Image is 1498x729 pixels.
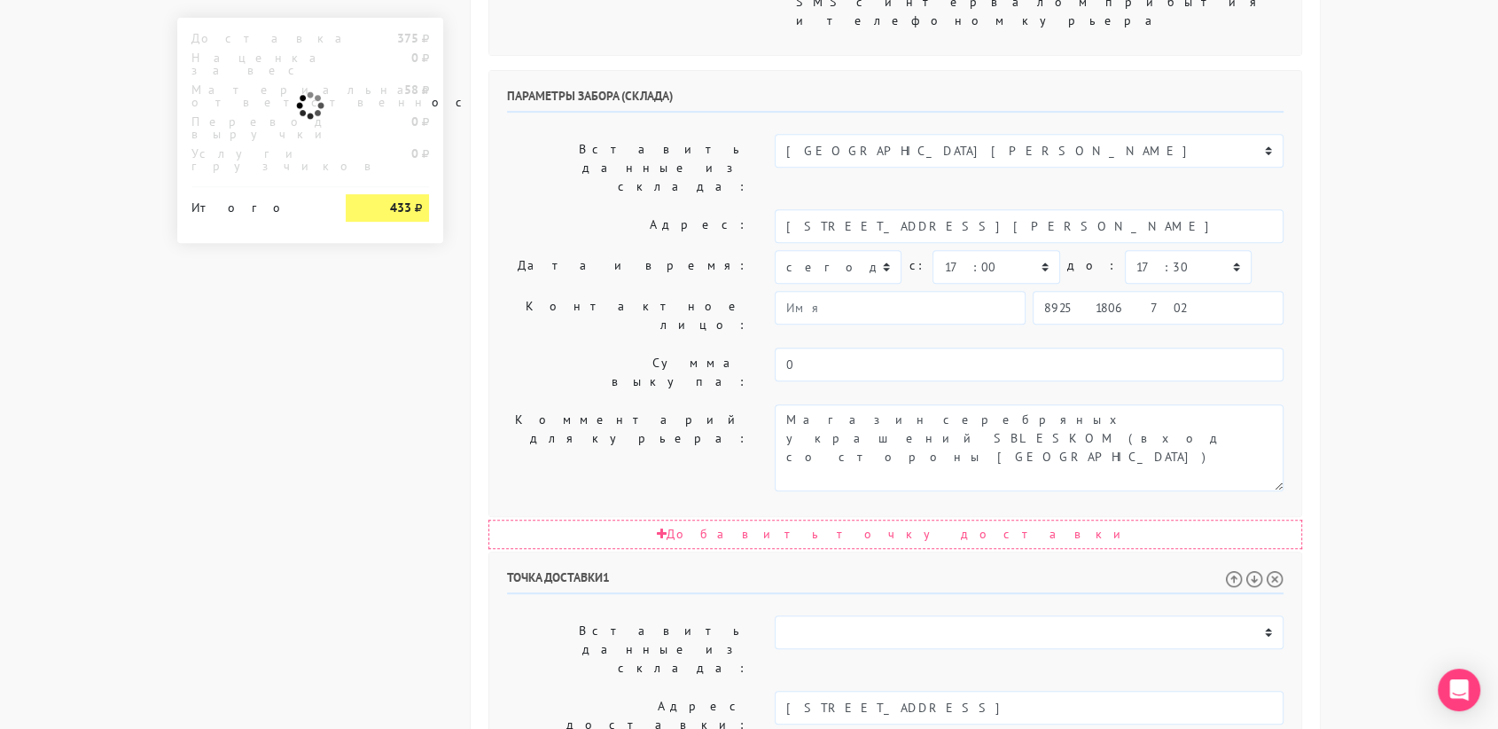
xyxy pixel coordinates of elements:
[178,83,332,108] div: Материальная ответственность
[178,147,332,172] div: Услуги грузчиков
[178,51,332,76] div: Наценка за вес
[294,90,326,121] img: ajax-loader.gif
[775,291,1026,325] input: Имя
[494,291,761,341] label: Контактное лицо:
[494,404,761,491] label: Комментарий для курьера:
[1438,669,1480,711] div: Open Intercom Messenger
[603,569,610,585] span: 1
[494,209,761,243] label: Адрес:
[178,32,332,44] div: Доставка
[397,30,418,46] strong: 375
[1067,250,1118,281] label: до:
[390,200,411,216] strong: 433
[191,194,319,214] div: Итого
[494,615,761,684] label: Вставить данные из склада:
[507,89,1283,113] h6: Параметры забора (склада)
[1033,291,1283,325] input: Телефон
[488,520,1302,549] div: Добавить точку доставки
[494,348,761,397] label: Сумма выкупа:
[507,570,1283,594] h6: Точка доставки
[178,115,332,140] div: Перевод выручки
[494,134,761,202] label: Вставить данные из склада:
[494,250,761,284] label: Дата и время:
[909,250,925,281] label: c:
